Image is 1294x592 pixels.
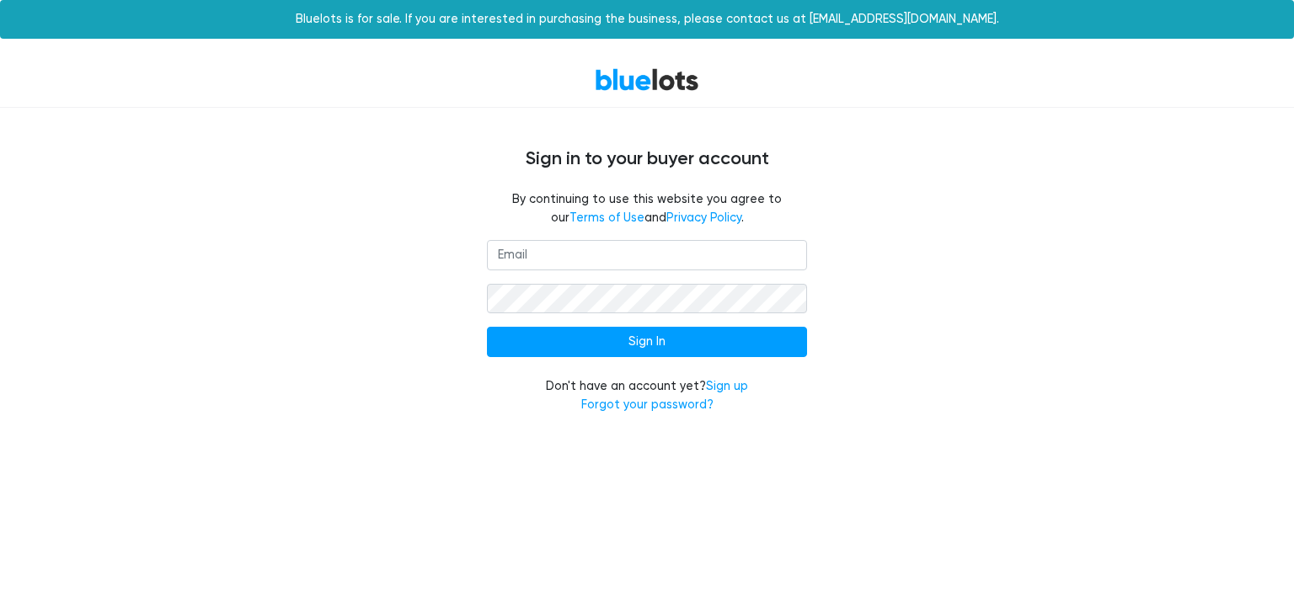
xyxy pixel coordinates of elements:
[487,327,807,357] input: Sign In
[142,148,1152,170] h4: Sign in to your buyer account
[666,211,741,225] a: Privacy Policy
[487,240,807,270] input: Email
[581,397,714,412] a: Forgot your password?
[595,67,699,92] a: BlueLots
[569,211,644,225] a: Terms of Use
[487,190,807,227] fieldset: By continuing to use this website you agree to our and .
[706,379,748,393] a: Sign up
[487,377,807,413] div: Don't have an account yet?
